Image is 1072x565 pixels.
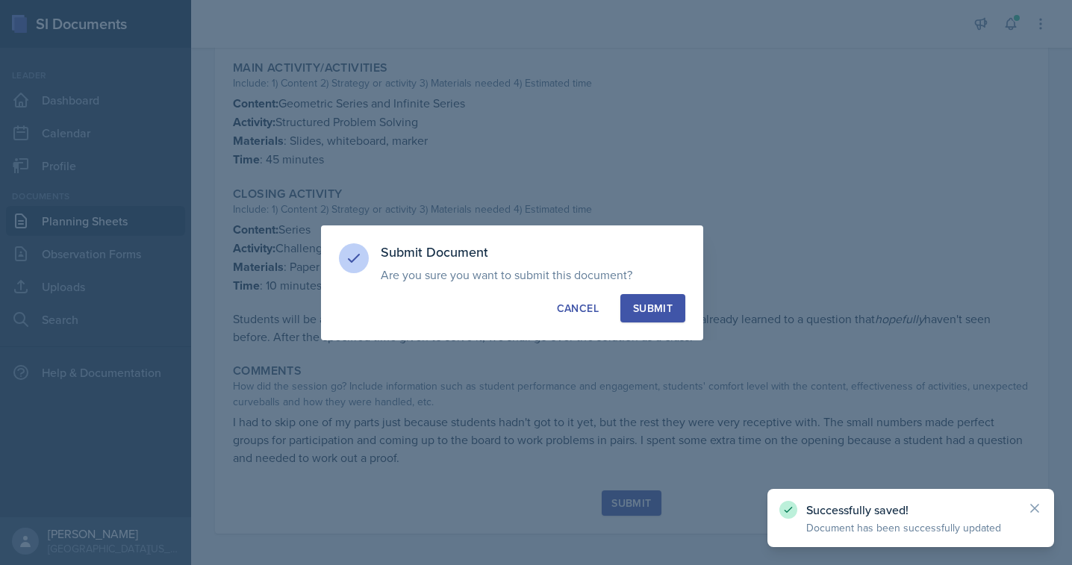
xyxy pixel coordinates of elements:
button: Cancel [544,294,611,322]
p: Are you sure you want to submit this document? [381,267,685,282]
p: Successfully saved! [806,502,1015,517]
h3: Submit Document [381,243,685,261]
div: Cancel [557,301,599,316]
p: Document has been successfully updated [806,520,1015,535]
div: Submit [633,301,673,316]
button: Submit [620,294,685,322]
